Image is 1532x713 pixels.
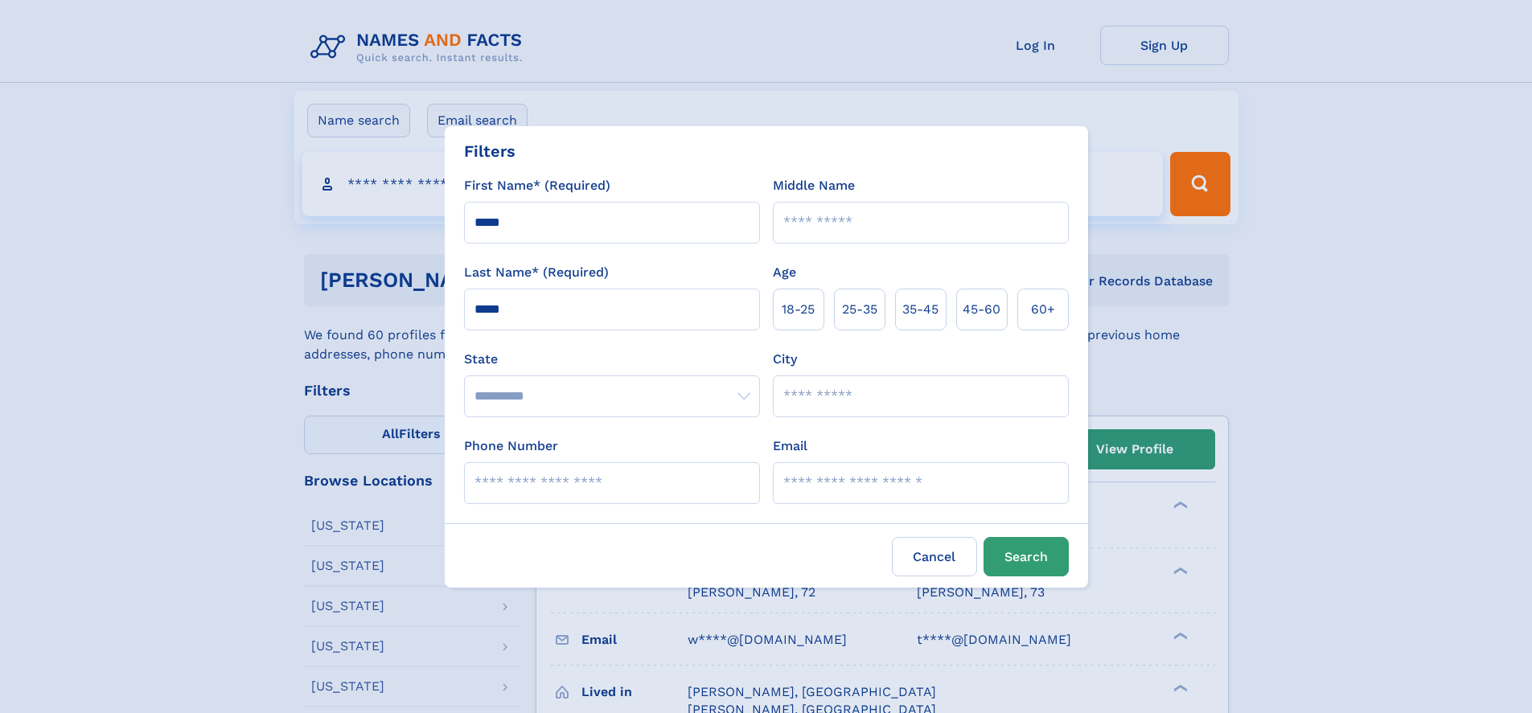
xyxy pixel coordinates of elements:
[963,300,1000,319] span: 45‑60
[842,300,877,319] span: 25‑35
[773,263,796,282] label: Age
[902,300,939,319] span: 35‑45
[773,350,797,369] label: City
[464,436,558,456] label: Phone Number
[464,263,609,282] label: Last Name* (Required)
[773,176,855,195] label: Middle Name
[892,537,977,576] label: Cancel
[464,139,515,163] div: Filters
[782,300,815,319] span: 18‑25
[984,537,1069,576] button: Search
[464,350,760,369] label: State
[464,176,610,195] label: First Name* (Required)
[773,436,807,456] label: Email
[1031,300,1055,319] span: 60+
